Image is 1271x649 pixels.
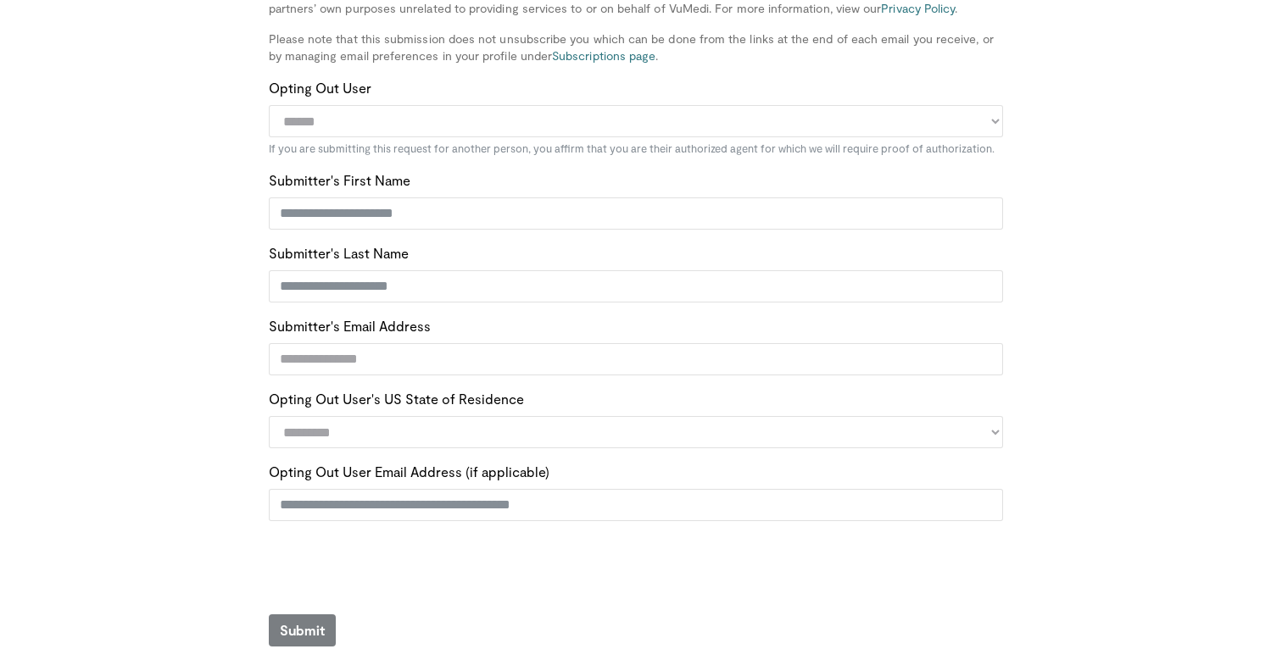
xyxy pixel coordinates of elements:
a: Subscriptions page [552,48,655,63]
label: Submitter's Last Name [269,243,409,263]
iframe: reCAPTCHA [269,535,527,601]
small: If you are submitting this request for another person, you affirm that you are their authorized a... [269,141,1003,157]
label: Submitter's First Name [269,170,410,191]
a: Privacy Policy [881,1,955,15]
label: Opting Out User's US State of Residence [269,389,524,409]
label: Submitter's Email Address [269,316,431,336]
label: Opting Out User [269,78,371,98]
p: Please note that this submission does not unsubscribe you which can be done from the links at the... [269,31,1003,64]
label: Opting Out User Email Address (if applicable) [269,462,549,482]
